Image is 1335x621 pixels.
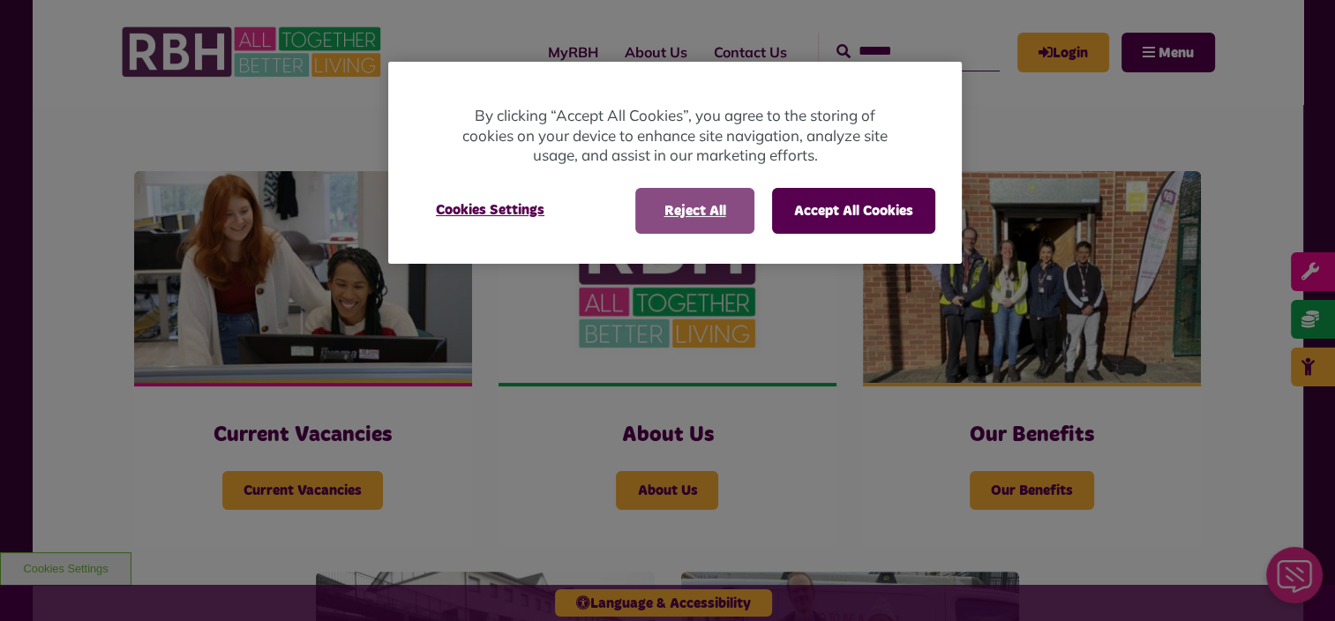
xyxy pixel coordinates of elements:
div: Close Web Assistant [11,5,67,62]
p: By clicking “Accept All Cookies”, you agree to the storing of cookies on your device to enhance s... [459,106,891,166]
button: Cookies Settings [415,188,566,232]
div: Privacy [388,62,962,264]
button: Reject All [635,188,754,234]
button: Accept All Cookies [772,188,935,234]
div: Cookie banner [388,62,962,264]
